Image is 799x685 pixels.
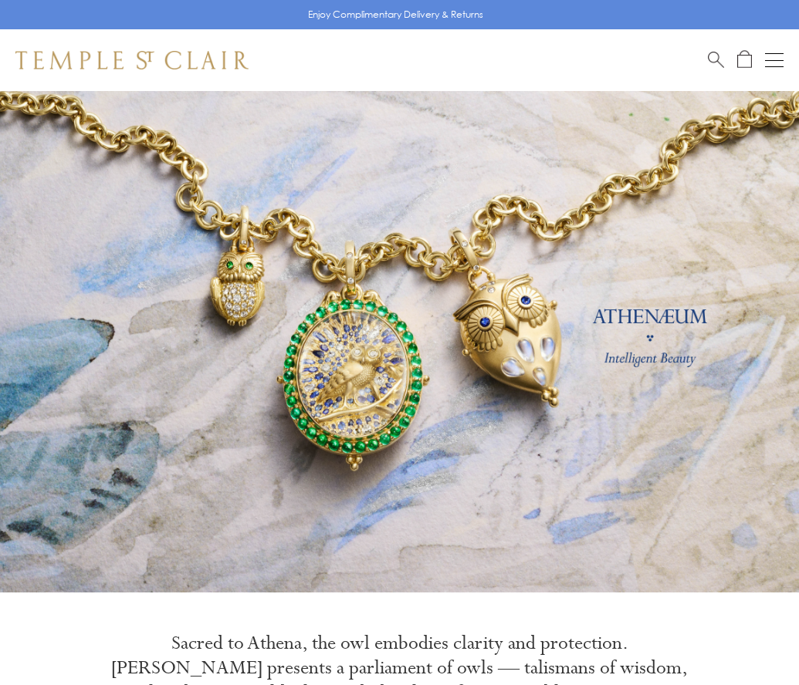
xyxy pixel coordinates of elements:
img: Temple St. Clair [15,51,249,69]
p: Enjoy Complimentary Delivery & Returns [308,7,483,22]
button: Open navigation [765,51,784,69]
a: Search [708,50,724,69]
a: Open Shopping Bag [737,50,752,69]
